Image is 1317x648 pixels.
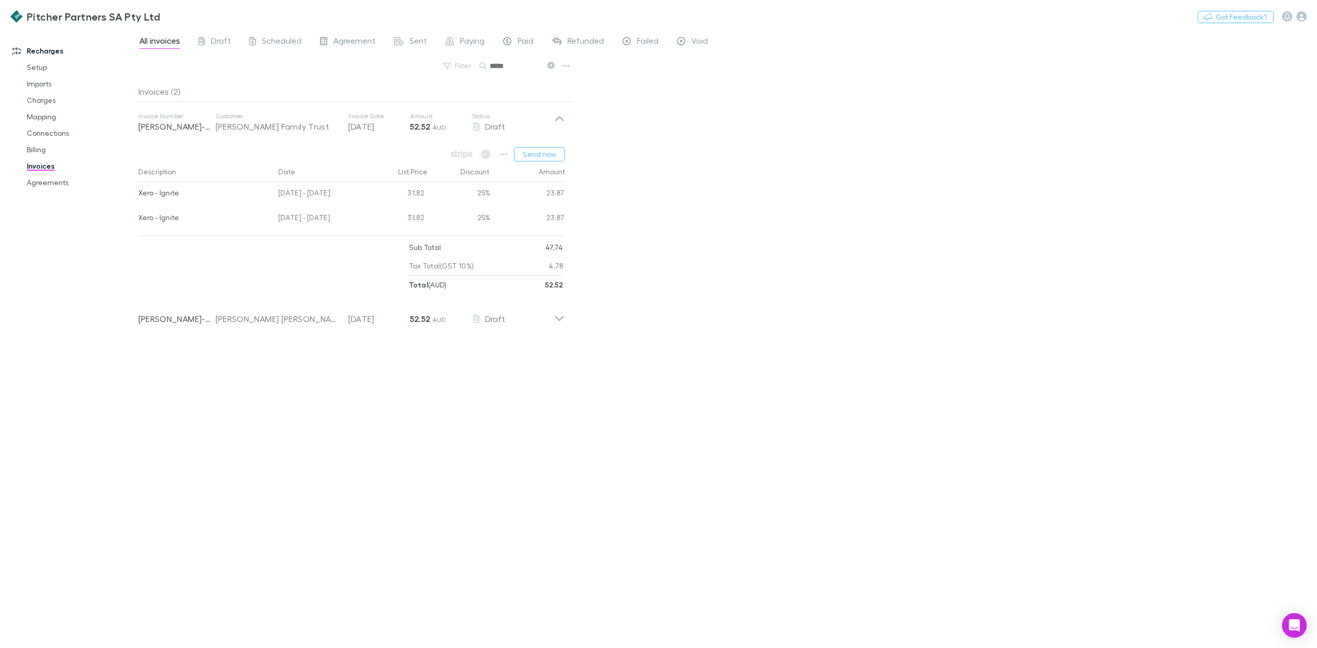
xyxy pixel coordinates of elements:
p: Status [472,112,554,120]
div: 23.87 [490,182,565,207]
span: Refunded [567,35,604,49]
div: 23.87 [490,207,565,231]
div: [PERSON_NAME] Family Trust [216,120,338,133]
div: Xero - Ignite [138,207,271,228]
div: 31.82 [367,182,429,207]
a: Invoices [16,158,147,174]
span: Agreement [333,35,376,49]
p: Customer [216,112,338,120]
span: Draft [211,35,231,49]
p: Invoice Date [348,112,410,120]
p: Sub Total [409,238,441,257]
a: Pitcher Partners SA Pty Ltd [4,4,166,29]
p: ( AUD ) [409,276,447,294]
div: 31.82 [367,207,429,231]
a: Mapping [16,109,147,125]
strong: 52.52 [410,121,431,132]
p: 4.78 [548,257,563,275]
p: Tax Total (GST 10%) [409,257,474,275]
button: Send now [514,147,565,161]
button: Filter [438,60,477,72]
a: Charges [16,92,147,109]
button: Got Feedback? [1198,11,1274,23]
div: 25% [429,182,490,207]
div: Open Intercom Messenger [1282,613,1307,638]
div: [DATE] - [DATE] [274,207,367,231]
div: [PERSON_NAME]-0355[PERSON_NAME] [PERSON_NAME][DATE]52.52 AUDDraft [130,294,573,335]
p: [DATE] [348,313,410,325]
a: Connections [16,125,147,141]
strong: Total [409,280,429,289]
div: [DATE] - [DATE] [274,182,367,207]
p: 47.74 [545,238,563,257]
a: Agreements [16,174,147,191]
img: Pitcher Partners SA Pty Ltd's Logo [10,10,23,23]
a: Imports [16,76,147,92]
p: Amount [410,112,472,120]
div: Invoice Number[PERSON_NAME]-0152Customer[PERSON_NAME] Family TrustInvoice Date[DATE]Amount52.52 A... [130,102,573,143]
span: Paying [460,35,485,49]
div: [PERSON_NAME] [PERSON_NAME] [216,313,338,325]
span: Draft [485,121,505,131]
strong: 52.52 [545,280,563,289]
p: [PERSON_NAME]-0355 [138,313,216,325]
span: AUD [433,316,447,323]
a: Billing [16,141,147,158]
span: Available when invoice is finalised [478,147,493,161]
a: Setup [16,59,147,76]
span: All invoices [139,35,180,49]
span: Void [691,35,708,49]
p: [DATE] [348,120,410,133]
span: Sent [410,35,427,49]
p: Invoice Number [138,112,216,120]
span: Draft [485,314,505,323]
span: Failed [637,35,658,49]
strong: 52.52 [410,314,431,324]
div: 25% [429,207,490,231]
a: Recharges [2,43,147,59]
div: Xero - Ignite [138,182,271,204]
span: Scheduled [262,35,301,49]
span: Paid [518,35,533,49]
h3: Pitcher Partners SA Pty Ltd [27,10,160,23]
span: AUD [433,123,447,131]
p: [PERSON_NAME]-0152 [138,120,216,133]
span: Available when invoice is finalised [448,147,475,161]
